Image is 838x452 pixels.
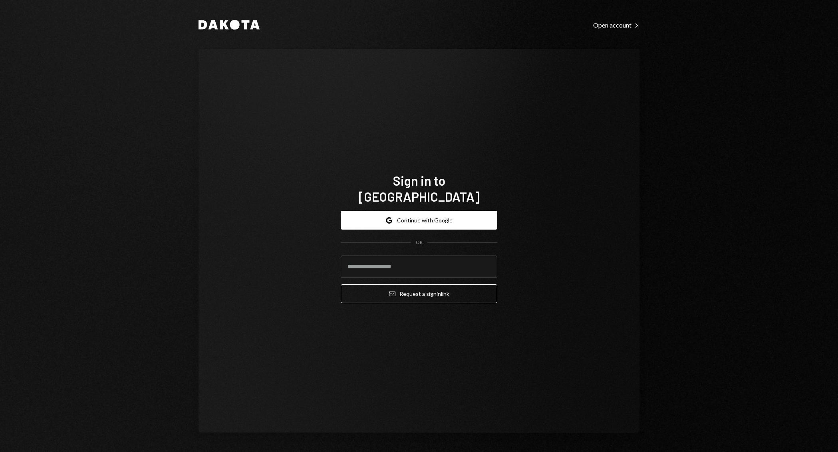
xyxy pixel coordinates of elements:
a: Open account [593,20,639,29]
div: Open account [593,21,639,29]
button: Continue with Google [341,211,497,230]
h1: Sign in to [GEOGRAPHIC_DATA] [341,172,497,204]
button: Request a signinlink [341,284,497,303]
div: OR [416,239,423,246]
